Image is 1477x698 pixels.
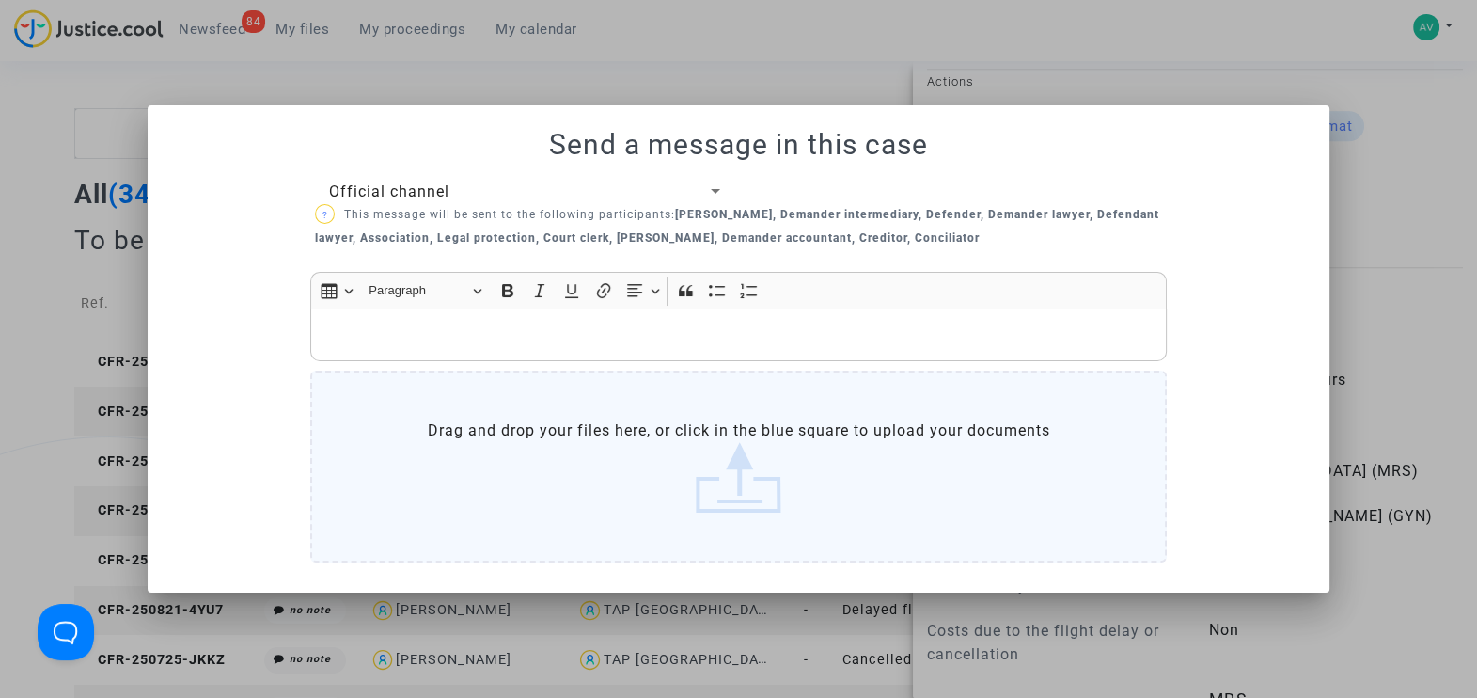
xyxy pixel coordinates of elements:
button: Paragraph [360,277,490,306]
h1: Send a message in this case [170,128,1307,162]
span: Official channel [329,182,449,200]
iframe: Help Scout Beacon - Open [38,604,94,660]
p: This message will be sent to the following participants: [315,203,1162,250]
div: Editor toolbar [310,272,1167,309]
b: [PERSON_NAME], Demander intermediary, Defender, Demander lawyer, Defendant lawyer, Association, L... [315,208,1159,245]
span: ? [322,210,327,220]
div: Rich Text Editor, main [310,309,1167,361]
span: Paragraph [369,279,466,302]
